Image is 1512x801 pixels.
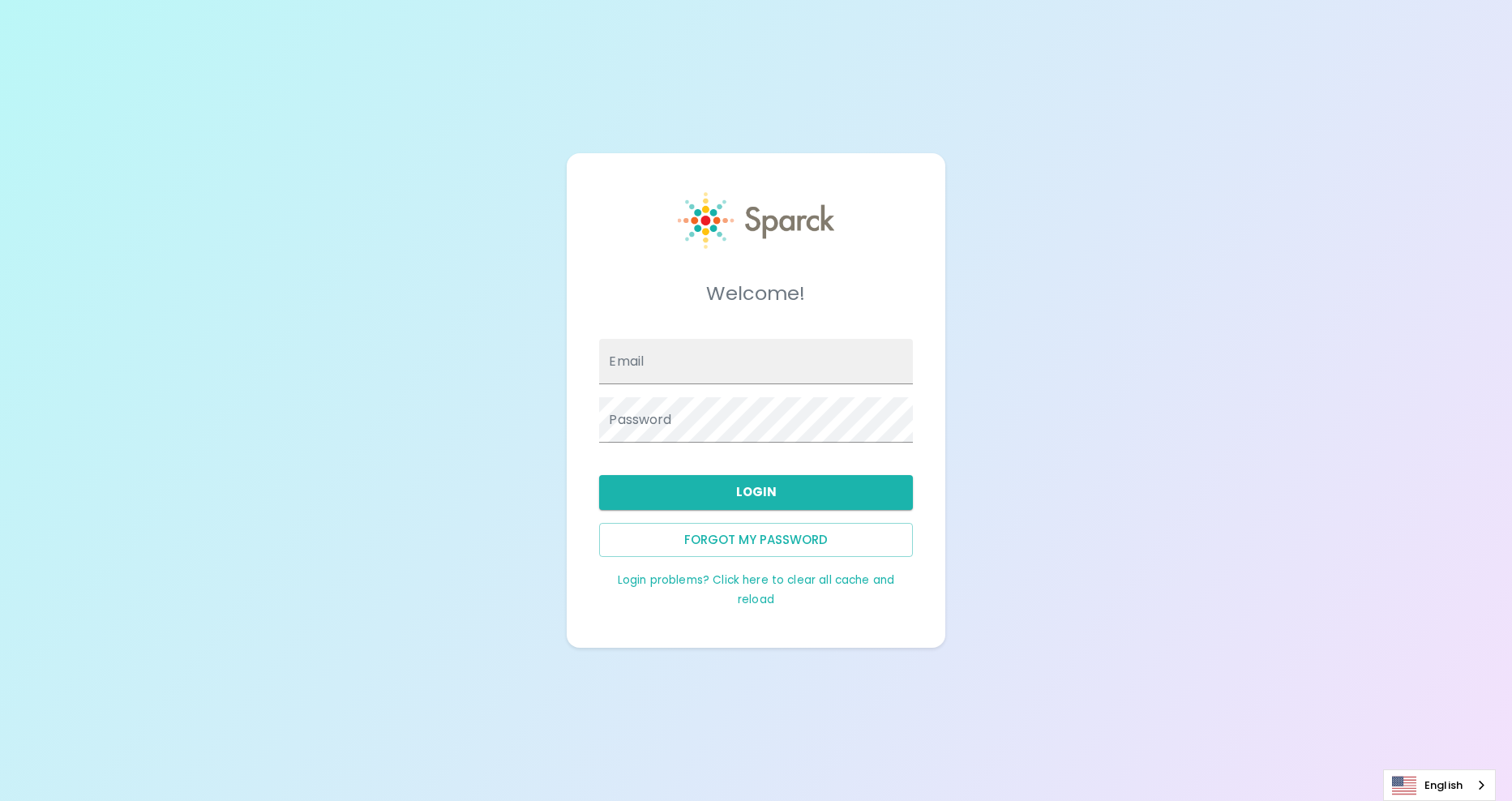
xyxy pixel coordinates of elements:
[678,192,834,249] img: Sparck logo
[599,281,912,306] h5: Welcome!
[618,572,894,607] a: Login problems? Click here to clear all cache and reload
[1384,770,1495,800] a: English
[599,523,912,557] button: Forgot my password
[1383,769,1496,801] aside: Language selected: English
[1383,769,1496,801] div: Language
[599,475,912,509] button: Login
